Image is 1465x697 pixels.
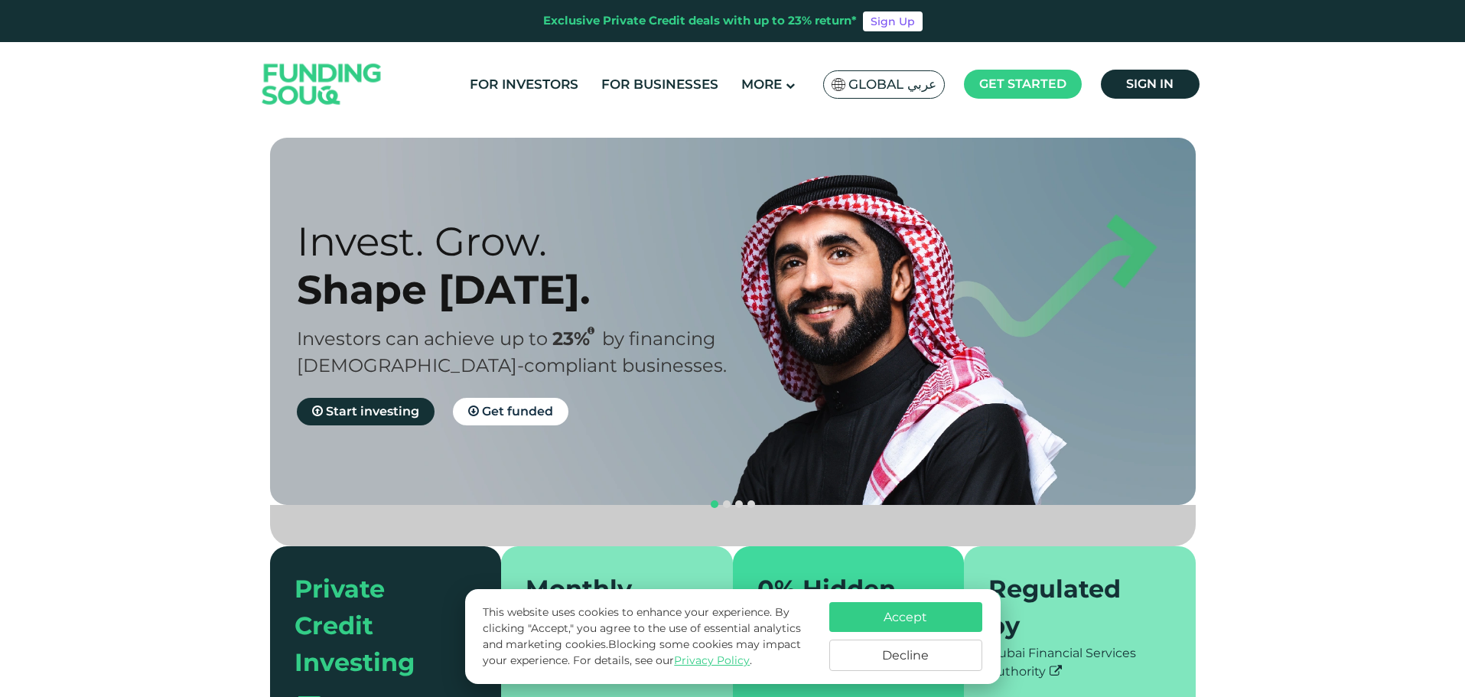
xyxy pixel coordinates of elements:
[863,11,923,31] a: Sign Up
[295,571,459,681] div: Private Credit Investing
[745,498,757,510] button: navigation
[708,498,721,510] button: navigation
[573,653,752,667] span: For details, see our .
[674,653,750,667] a: Privacy Policy
[988,644,1171,681] div: Dubai Financial Services Authority
[297,398,435,425] a: Start investing
[297,265,760,314] div: Shape [DATE].
[588,327,594,335] i: 23% IRR (expected) ~ 15% Net yield (expected)
[733,498,745,510] button: navigation
[848,76,936,93] span: Global عربي
[979,77,1066,91] span: Get started
[526,571,690,644] div: Monthly repayments
[482,404,553,419] span: Get funded
[552,327,602,350] span: 23%
[829,640,982,671] button: Decline
[466,72,582,97] a: For Investors
[757,571,922,644] div: 0% Hidden Fees
[1126,77,1174,91] span: Sign in
[988,571,1153,644] div: Regulated by
[543,12,857,30] div: Exclusive Private Credit deals with up to 23% return*
[741,77,782,92] span: More
[1101,70,1200,99] a: Sign in
[483,637,801,667] span: Blocking some cookies may impact your experience.
[453,398,568,425] a: Get funded
[297,327,548,350] span: Investors can achieve up to
[483,604,813,669] p: This website uses cookies to enhance your experience. By clicking "Accept," you agree to the use ...
[721,498,733,510] button: navigation
[829,602,982,632] button: Accept
[247,46,397,123] img: Logo
[326,404,419,419] span: Start investing
[832,78,845,91] img: SA Flag
[597,72,722,97] a: For Businesses
[297,217,760,265] div: Invest. Grow.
